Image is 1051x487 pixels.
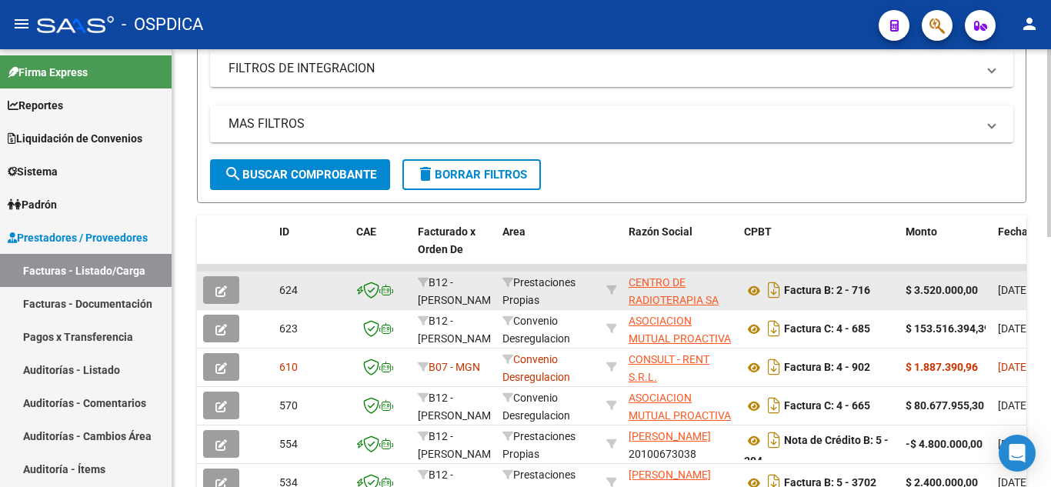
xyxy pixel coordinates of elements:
i: Descargar documento [764,393,784,418]
mat-panel-title: MAS FILTROS [229,115,976,132]
strong: $ 1.887.390,96 [906,361,978,373]
span: Convenio Desregulacion [502,353,570,383]
mat-icon: search [224,165,242,183]
datatable-header-cell: Monto [899,215,992,283]
div: 30710542372 [629,351,732,383]
strong: $ 153.516.394,39 [906,322,990,335]
span: [PERSON_NAME] [629,430,711,442]
span: Liquidación de Convenios [8,130,142,147]
span: ASOCIACION MUTUAL PROACTIVA DE SALUD ([PERSON_NAME]) [629,392,731,456]
span: Convenio Desregulacion [502,392,570,422]
div: 20100673038 [629,428,732,460]
span: Reportes [8,97,63,114]
span: 624 [279,284,298,296]
div: Open Intercom Messenger [999,435,1036,472]
span: CONSULT - RENT S.R.L. [629,353,709,383]
span: Convenio Desregulacion [502,315,570,345]
strong: $ 80.677.955,30 [906,399,984,412]
i: Descargar documento [764,355,784,379]
div: 30716826569 [629,274,732,306]
mat-icon: menu [12,15,31,33]
span: CENTRO DE RADIOTERAPIA SA [629,276,719,306]
mat-icon: delete [416,165,435,183]
datatable-header-cell: ID [273,215,350,283]
span: Borrar Filtros [416,168,527,182]
span: Padrón [8,196,57,213]
strong: -$ 4.800.000,00 [906,438,983,450]
div: 30711001812 [629,312,732,345]
datatable-header-cell: Facturado x Orden De [412,215,496,283]
mat-expansion-panel-header: FILTROS DE INTEGRACION [210,50,1013,87]
div: 30711001812 [629,389,732,422]
mat-icon: person [1020,15,1039,33]
datatable-header-cell: Razón Social [622,215,738,283]
span: CPBT [744,225,772,238]
i: Descargar documento [764,428,784,452]
span: Prestaciones Propias [502,430,576,460]
button: Buscar Comprobante [210,159,390,190]
strong: Factura B: 2 - 716 [784,285,870,297]
span: 623 [279,322,298,335]
button: Borrar Filtros [402,159,541,190]
span: Sistema [8,163,58,180]
span: ASOCIACION MUTUAL PROACTIVA DE SALUD ([PERSON_NAME]) [629,315,731,379]
span: 610 [279,361,298,373]
datatable-header-cell: CAE [350,215,412,283]
span: Prestadores / Proveedores [8,229,148,246]
span: 570 [279,399,298,412]
strong: $ 3.520.000,00 [906,284,978,296]
span: B07 - MGN [429,361,480,373]
span: [DATE] [998,322,1029,335]
span: Area [502,225,525,238]
span: Buscar Comprobante [224,168,376,182]
span: [DATE] [998,438,1029,450]
mat-expansion-panel-header: MAS FILTROS [210,105,1013,142]
span: Prestaciones Propias [502,276,576,306]
span: Facturado x Orden De [418,225,475,255]
strong: Factura B: 4 - 902 [784,362,870,374]
span: [DATE] [998,399,1029,412]
strong: Nota de Crédito B: 5 - 204 [744,435,889,468]
span: [DATE] [998,361,1029,373]
i: Descargar documento [764,316,784,341]
mat-panel-title: FILTROS DE INTEGRACION [229,60,976,77]
span: Razón Social [629,225,692,238]
i: Descargar documento [764,278,784,302]
span: Firma Express [8,64,88,81]
span: [DATE] [998,284,1029,296]
strong: Factura C: 4 - 665 [784,400,870,412]
span: ID [279,225,289,238]
span: Monto [906,225,937,238]
span: CAE [356,225,376,238]
span: 554 [279,438,298,450]
span: - OSPDICA [122,8,203,42]
datatable-header-cell: CPBT [738,215,899,283]
datatable-header-cell: Area [496,215,600,283]
span: [PERSON_NAME] [629,469,711,481]
strong: Factura C: 4 - 685 [784,323,870,335]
